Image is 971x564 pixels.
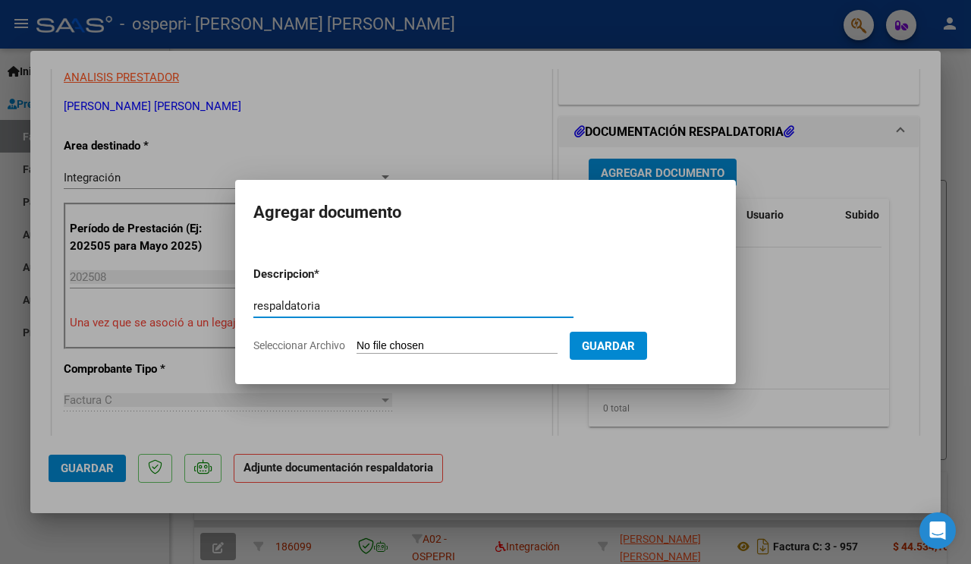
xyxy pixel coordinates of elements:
[253,339,345,351] span: Seleccionar Archivo
[919,512,956,549] div: Open Intercom Messenger
[570,332,647,360] button: Guardar
[582,339,635,353] span: Guardar
[253,198,718,227] h2: Agregar documento
[253,266,393,283] p: Descripcion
